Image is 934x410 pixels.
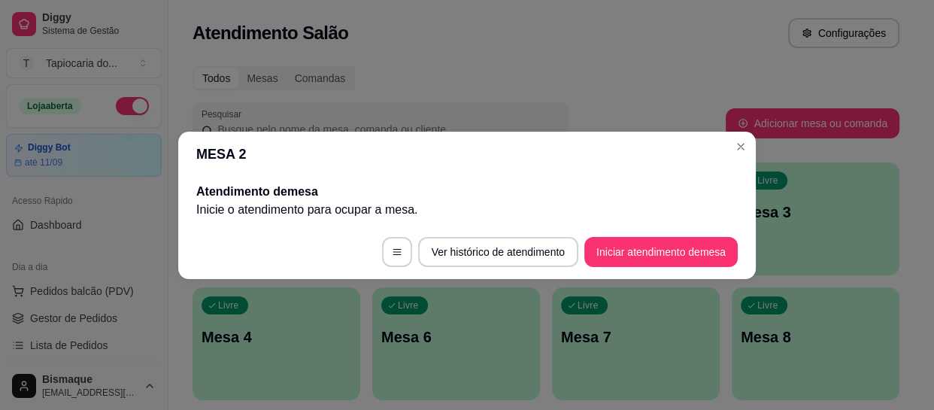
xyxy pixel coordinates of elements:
[196,201,738,219] p: Inicie o atendimento para ocupar a mesa .
[729,135,753,159] button: Close
[418,237,578,267] button: Ver histórico de atendimento
[584,237,738,267] button: Iniciar atendimento demesa
[196,183,738,201] h2: Atendimento de mesa
[178,132,756,177] header: MESA 2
